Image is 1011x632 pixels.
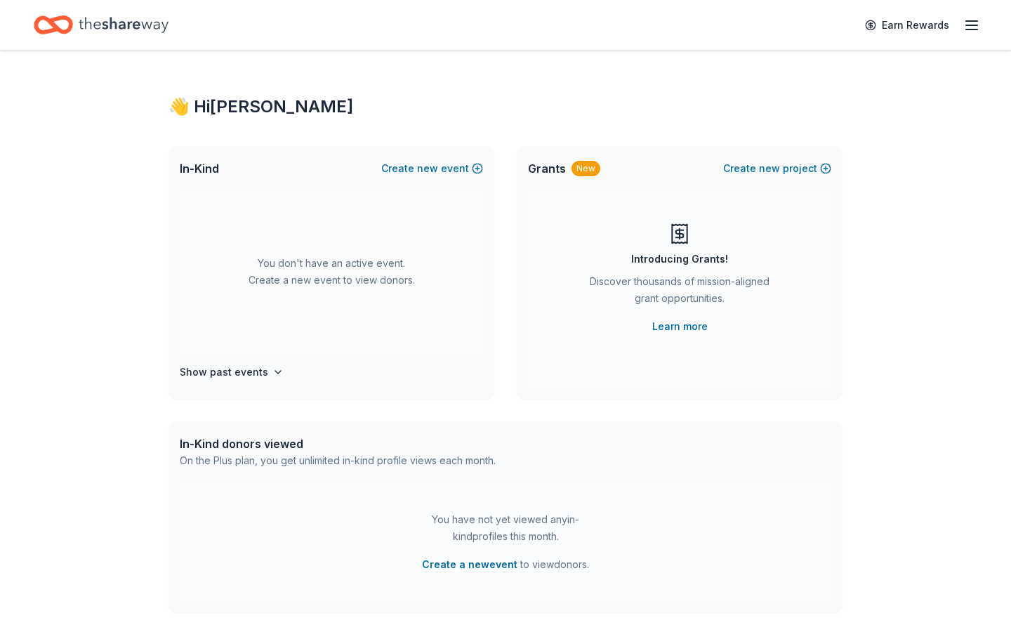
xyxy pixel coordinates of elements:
[417,160,438,177] span: new
[759,160,780,177] span: new
[571,161,600,176] div: New
[168,96,842,118] div: 👋 Hi [PERSON_NAME]
[180,364,268,381] h4: Show past events
[857,13,958,38] a: Earn Rewards
[422,556,589,573] span: to view donors .
[584,273,775,312] div: Discover thousands of mission-aligned grant opportunities.
[723,160,831,177] button: Createnewproject
[180,452,496,469] div: On the Plus plan, you get unlimited in-kind profile views each month.
[180,364,284,381] button: Show past events
[418,511,593,545] div: You have not yet viewed any in-kind profiles this month.
[180,160,219,177] span: In-Kind
[652,318,708,335] a: Learn more
[180,435,496,452] div: In-Kind donors viewed
[381,160,483,177] button: Createnewevent
[180,191,483,353] div: You don't have an active event. Create a new event to view donors.
[34,8,168,41] a: Home
[528,160,566,177] span: Grants
[422,556,517,573] button: Create a newevent
[631,251,728,268] div: Introducing Grants!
